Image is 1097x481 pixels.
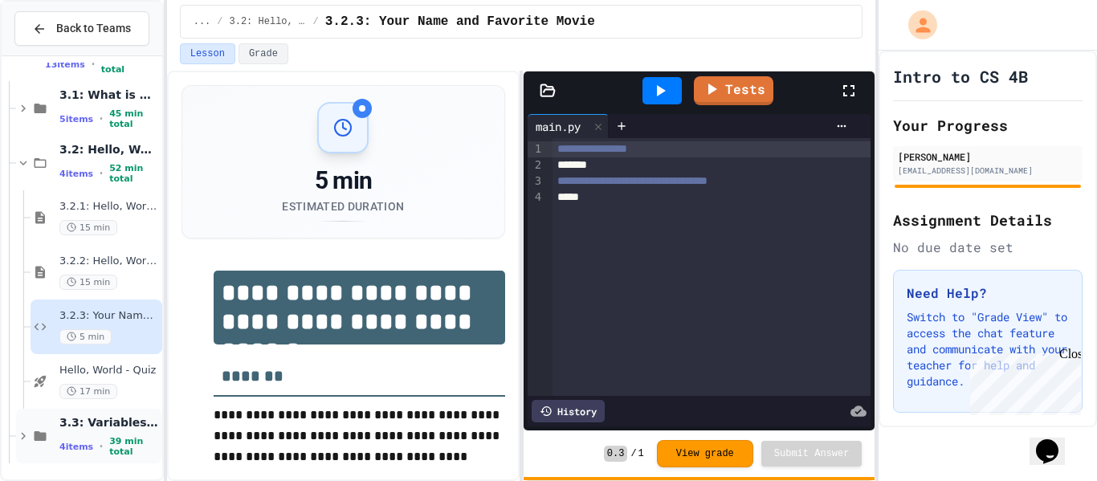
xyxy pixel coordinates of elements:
[92,58,95,71] span: •
[217,15,222,28] span: /
[528,118,589,135] div: main.py
[774,447,850,460] span: Submit Answer
[14,11,149,46] button: Back to Teams
[59,364,159,377] span: Hello, World - Quiz
[964,347,1081,415] iframe: chat widget
[604,446,628,462] span: 0.3
[657,440,753,467] button: View grade
[59,255,159,268] span: 3.2.2: Hello, World! - Review
[56,20,131,37] span: Back to Teams
[528,141,544,157] div: 1
[898,149,1078,164] div: [PERSON_NAME]
[761,441,863,467] button: Submit Answer
[59,309,159,323] span: 3.2.3: Your Name and Favorite Movie
[59,200,159,214] span: 3.2.1: Hello, World!
[194,15,211,28] span: ...
[109,108,159,129] span: 45 min total
[893,238,1083,257] div: No due date set
[893,114,1083,137] h2: Your Progress
[907,309,1069,389] p: Switch to "Grade View" to access the chat feature and communicate with your teacher for help and ...
[180,43,235,64] button: Lesson
[100,440,103,453] span: •
[59,142,159,157] span: 3.2: Hello, World!
[59,415,159,430] span: 3.3: Variables and Data Types
[528,157,544,173] div: 2
[282,198,404,214] div: Estimated Duration
[1030,417,1081,465] iframe: chat widget
[59,169,93,179] span: 4 items
[528,190,544,206] div: 4
[907,283,1069,303] h3: Need Help?
[898,165,1078,177] div: [EMAIL_ADDRESS][DOMAIN_NAME]
[100,112,103,125] span: •
[893,65,1028,88] h1: Intro to CS 4B
[59,220,117,235] span: 15 min
[59,329,112,344] span: 5 min
[59,275,117,290] span: 15 min
[45,59,85,70] span: 13 items
[230,15,307,28] span: 3.2: Hello, World!
[109,163,159,184] span: 52 min total
[694,76,773,105] a: Tests
[532,400,605,422] div: History
[313,15,319,28] span: /
[630,447,636,460] span: /
[6,6,111,102] div: Chat with us now!Close
[239,43,288,64] button: Grade
[893,209,1083,231] h2: Assignment Details
[59,88,159,102] span: 3.1: What is Code?
[59,114,93,124] span: 5 items
[59,384,117,399] span: 17 min
[101,54,159,75] span: 2h 16m total
[100,167,103,180] span: •
[325,12,595,31] span: 3.2.3: Your Name and Favorite Movie
[282,166,404,195] div: 5 min
[638,447,644,460] span: 1
[59,442,93,452] span: 4 items
[109,436,159,457] span: 39 min total
[528,114,609,138] div: main.py
[891,6,941,43] div: My Account
[528,173,544,190] div: 3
